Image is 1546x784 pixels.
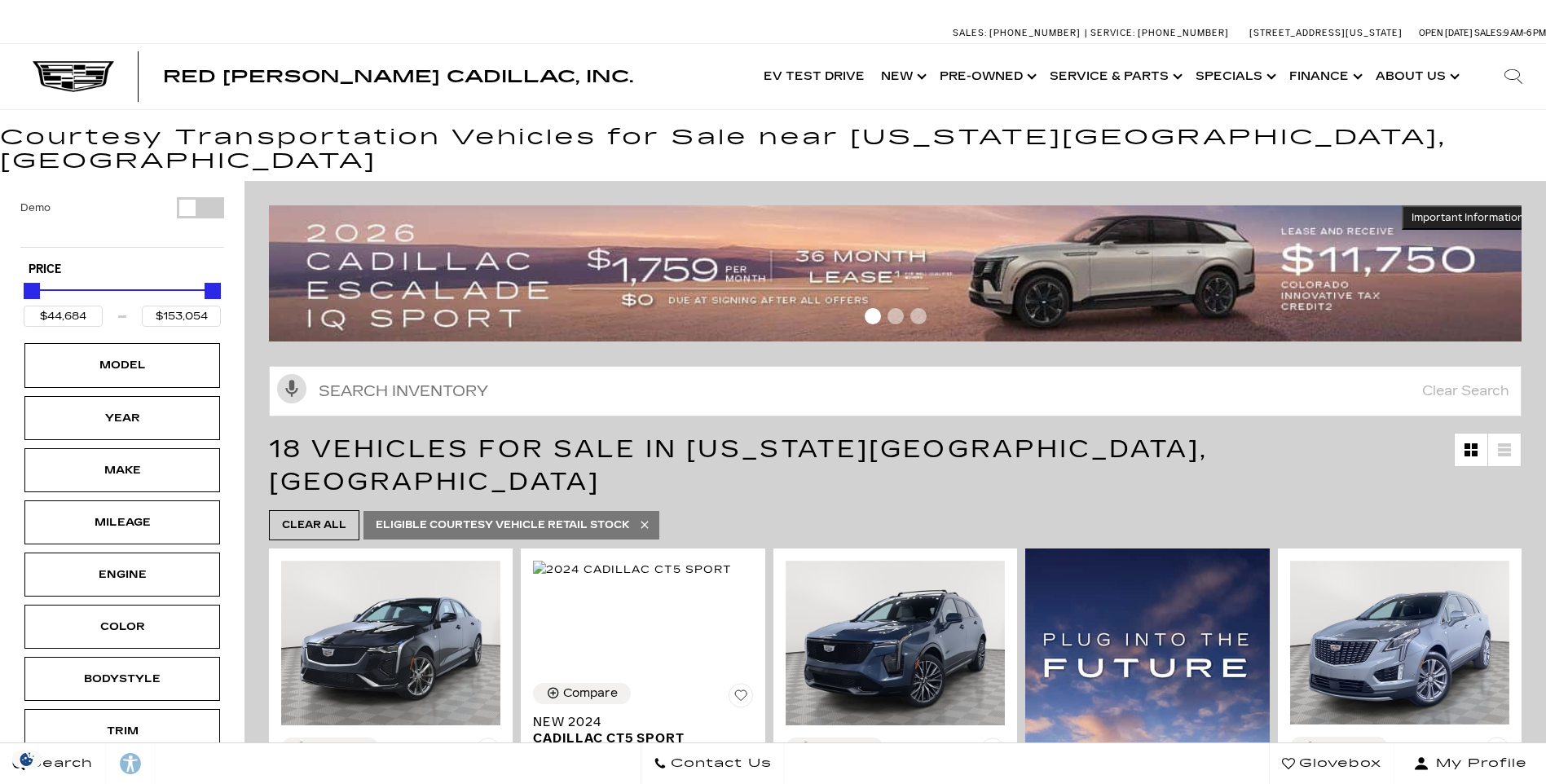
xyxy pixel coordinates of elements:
[1402,205,1534,230] button: Important Information
[1394,743,1546,784] button: Open user profile menu
[29,262,216,277] h5: Price
[563,686,618,701] div: Compare
[269,434,1208,496] span: 18 Vehicles for Sale in [US_STATE][GEOGRAPHIC_DATA], [GEOGRAPHIC_DATA]
[269,205,1534,341] img: 2509-September-FOM-Escalade-IQ-Lease9
[1085,29,1233,37] a: Service: [PHONE_NUMBER]
[533,714,740,730] span: New 2024
[24,283,40,299] div: Minimum Price
[533,561,731,579] img: 2024 Cadillac CT5 Sport
[269,366,1522,416] input: Search Inventory
[476,738,500,769] button: Save Vehicle
[873,44,932,109] a: New
[24,448,220,492] div: MakeMake
[81,618,163,636] div: Color
[1042,44,1187,109] a: Service & Parts
[81,409,163,427] div: Year
[1290,561,1509,725] img: 2025 Cadillac XT5 Premium Luxury
[282,515,346,535] span: Clear All
[81,566,163,584] div: Engine
[142,306,221,327] input: Maximum
[8,751,46,768] img: Opt-Out Icon
[81,356,163,374] div: Model
[1281,44,1368,109] a: Finance
[311,741,366,755] div: Compare
[163,68,633,85] a: Red [PERSON_NAME] Cadillac, Inc.
[1187,44,1281,109] a: Specials
[932,44,1042,109] a: Pre-Owned
[33,61,114,92] img: Cadillac Dark Logo with Cadillac White Text
[755,44,873,109] a: EV Test Drive
[24,343,220,387] div: ModelModel
[20,197,224,247] div: Filter by Vehicle Type
[816,741,870,755] div: Compare
[24,306,103,327] input: Minimum
[24,553,220,597] div: EngineEngine
[81,461,163,479] div: Make
[1290,737,1388,758] button: Compare Vehicle
[533,730,740,747] span: Cadillac CT5 Sport
[786,561,1005,725] img: 2024 Cadillac XT4 Sport
[729,683,753,714] button: Save Vehicle
[865,308,881,324] span: Go to slide 1
[533,683,631,704] button: Compare Vehicle
[205,283,221,299] div: Maximum Price
[1419,28,1473,38] span: Open [DATE]
[1138,28,1229,38] span: [PHONE_NUMBER]
[1429,752,1527,775] span: My Profile
[1269,743,1394,784] a: Glovebox
[20,200,51,216] label: Demo
[277,374,306,403] svg: Click to toggle on voice search
[25,752,93,775] span: Search
[533,714,752,747] a: New 2024Cadillac CT5 Sport
[910,308,927,324] span: Go to slide 3
[1090,28,1135,38] span: Service:
[1504,28,1546,38] span: 9 AM-6 PM
[24,500,220,544] div: MileageMileage
[1368,44,1465,109] a: About Us
[1249,28,1403,38] a: [STREET_ADDRESS][US_STATE]
[1320,740,1375,755] div: Compare
[1474,28,1504,38] span: Sales:
[953,29,1085,37] a: Sales: [PHONE_NUMBER]
[953,28,987,38] span: Sales:
[24,396,220,440] div: YearYear
[989,28,1081,38] span: [PHONE_NUMBER]
[81,722,163,740] div: Trim
[376,515,630,535] span: Eligible Courtesy Vehicle Retail Stock
[24,709,220,753] div: TrimTrim
[786,738,883,759] button: Compare Vehicle
[980,738,1005,769] button: Save Vehicle
[24,605,220,649] div: ColorColor
[281,561,500,725] img: 2024 Cadillac CT4 Sport
[281,738,379,759] button: Compare Vehicle
[24,657,220,701] div: BodystyleBodystyle
[8,751,46,768] section: Click to Open Cookie Consent Modal
[1295,752,1381,775] span: Glovebox
[1485,737,1509,768] button: Save Vehicle
[163,67,633,86] span: Red [PERSON_NAME] Cadillac, Inc.
[1412,211,1524,224] span: Important Information
[81,670,163,688] div: Bodystyle
[641,743,785,784] a: Contact Us
[24,277,221,327] div: Price
[81,513,163,531] div: Mileage
[888,308,904,324] span: Go to slide 2
[667,752,772,775] span: Contact Us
